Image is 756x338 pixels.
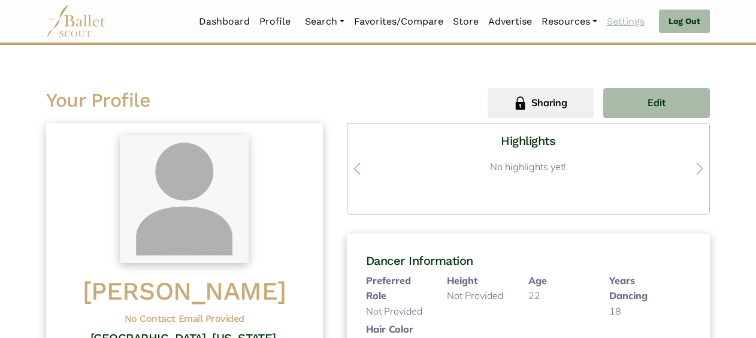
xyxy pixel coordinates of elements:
[366,274,411,302] b: Preferred Role
[46,88,368,113] h2: Your Profile
[648,95,666,111] span: Edit
[357,133,700,149] h4: Highlights
[65,275,304,308] h1: [PERSON_NAME]
[537,9,602,34] a: Resources
[194,9,255,34] a: Dashboard
[255,9,295,34] a: Profile
[528,274,547,286] b: Age
[528,288,591,304] p: 22
[609,304,672,319] p: 18
[366,323,413,335] b: Hair Color
[448,9,483,34] a: Store
[120,135,249,264] img: dummy_profile_pic.jpg
[602,9,649,34] a: Settings
[300,9,349,34] a: Search
[531,95,567,111] span: Sharing
[366,253,691,268] h4: Dancer Information
[447,274,477,286] b: Height
[659,10,710,34] a: Log Out
[483,9,537,34] a: Advertise
[357,153,700,181] p: No highlights yet!
[366,304,428,319] p: Not Provided
[65,313,304,325] h5: No Contact Email Provided
[609,274,648,302] b: Years Dancing
[488,88,594,118] button: Sharing
[603,88,710,118] button: Edit
[447,289,462,301] span: Not
[465,289,503,301] span: Provided
[349,9,448,34] a: Favorites/Compare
